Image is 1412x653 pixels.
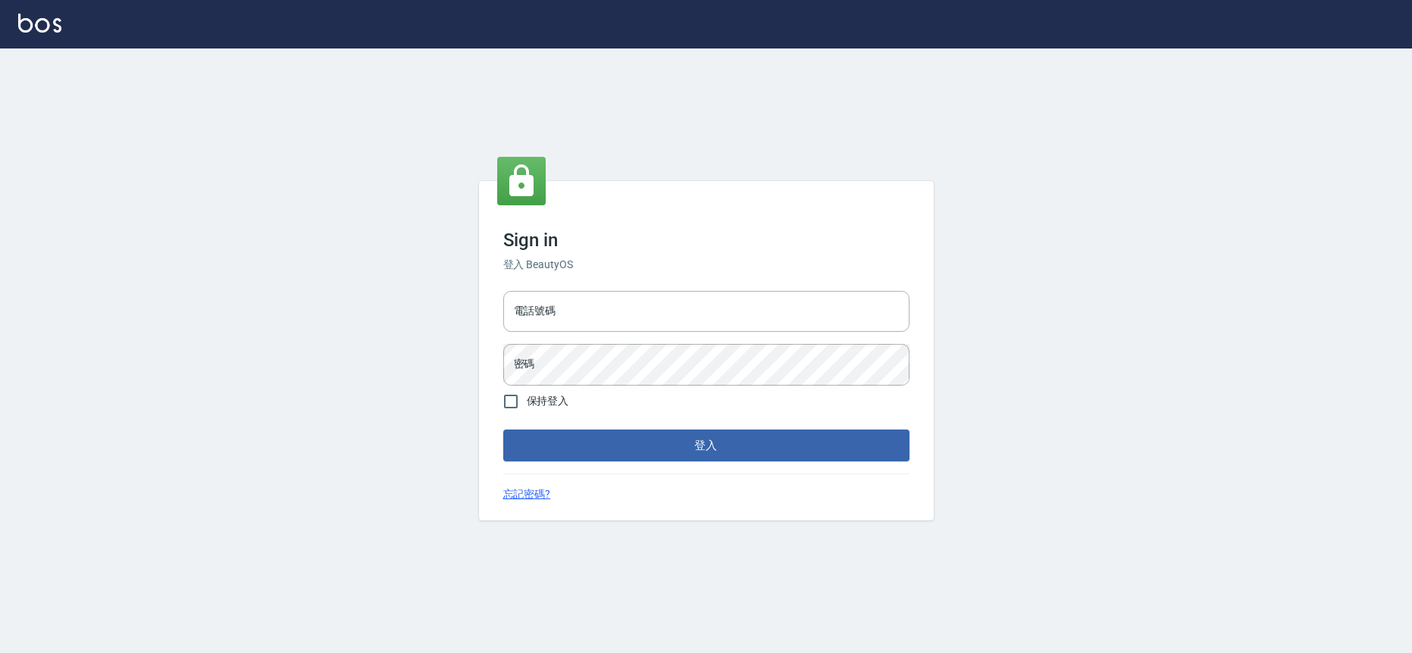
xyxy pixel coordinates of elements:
[527,393,569,409] span: 保持登入
[18,14,61,33] img: Logo
[503,257,910,273] h6: 登入 BeautyOS
[503,230,910,251] h3: Sign in
[503,430,910,461] button: 登入
[503,486,551,502] a: 忘記密碼?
